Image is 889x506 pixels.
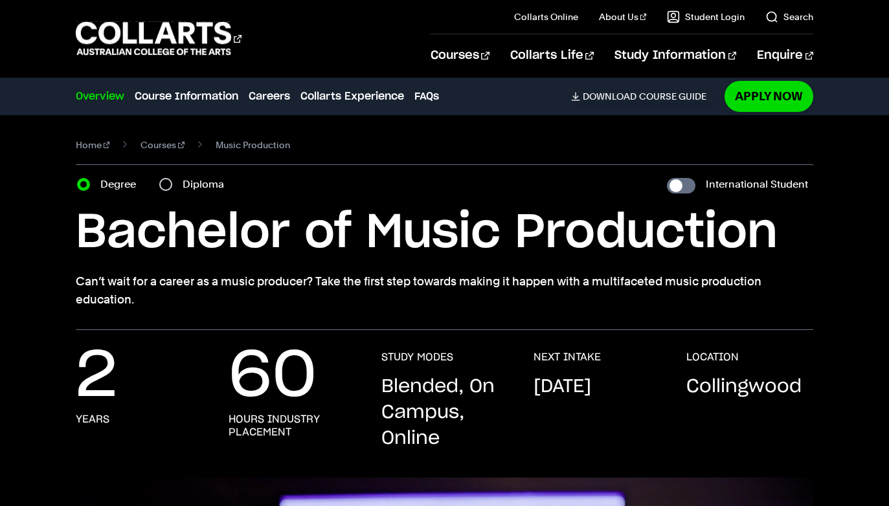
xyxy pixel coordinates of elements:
a: Collarts Experience [300,89,404,104]
a: Home [76,136,110,154]
span: Download [583,91,636,102]
p: 2 [76,351,117,402]
a: Study Information [614,34,736,77]
a: Apply Now [725,81,813,111]
p: Collingwood [686,374,802,400]
h3: hours industry placement [229,413,355,439]
h3: LOCATION [686,351,739,364]
a: Course Information [135,89,238,104]
a: Careers [249,89,290,104]
p: Blended, On Campus, Online [381,374,508,452]
a: Search [765,10,813,23]
span: Music Production [216,136,290,154]
a: Collarts Life [510,34,594,77]
h3: NEXT INTAKE [534,351,601,364]
a: Overview [76,89,124,104]
a: Student Login [667,10,745,23]
a: About Us [599,10,647,23]
label: Diploma [183,175,232,193]
a: Collarts Online [514,10,578,23]
a: DownloadCourse Guide [571,91,717,102]
a: Enquire [757,34,813,77]
p: Can’t wait for a career as a music producer? Take the first step towards making it happen with a ... [76,272,814,309]
h3: Years [76,413,109,426]
div: Go to homepage [76,20,242,57]
a: Courses [141,136,185,154]
h3: STUDY MODES [381,351,453,364]
p: [DATE] [534,374,591,400]
label: Degree [100,175,144,193]
h1: Bachelor of Music Production [76,204,814,262]
p: 60 [229,351,317,402]
label: International Student [706,175,808,193]
a: FAQs [414,89,439,104]
a: Courses [431,34,490,77]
